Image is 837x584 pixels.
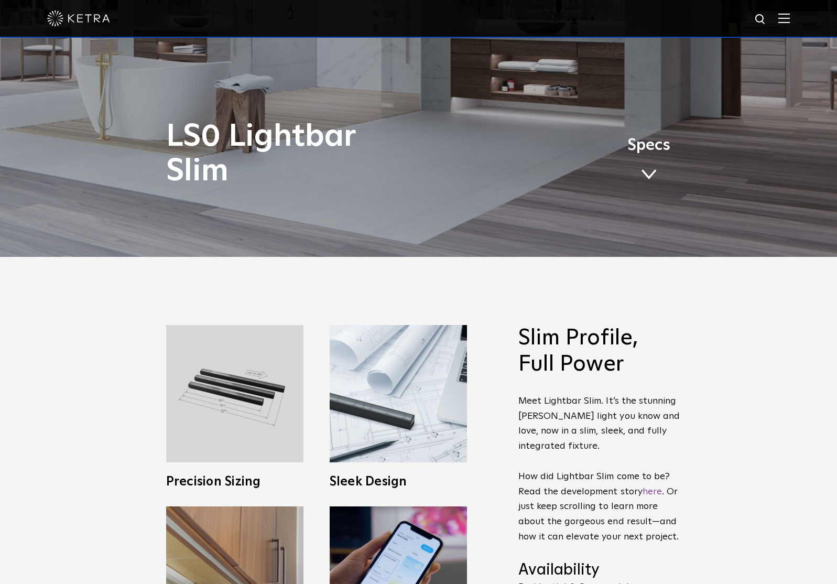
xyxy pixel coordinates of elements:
img: search icon [754,13,767,26]
h2: Slim Profile, Full Power [518,325,681,378]
h3: Sleek Design [330,475,467,488]
img: L30_Custom_Length_Black-2 [166,325,303,462]
h4: Availability [518,560,681,580]
h3: Precision Sizing [166,475,303,488]
img: ketra-logo-2019-white [47,10,110,26]
a: Specs [627,143,670,183]
img: L30_SlimProfile [330,325,467,462]
h1: LS0 Lightbar Slim [166,120,462,189]
p: Meet Lightbar Slim. It’s the stunning [PERSON_NAME] light you know and love, now in a slim, sleek... [518,394,681,545]
a: here [643,487,662,496]
span: Specs [627,138,670,153]
img: Hamburger%20Nav.svg [778,13,790,23]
